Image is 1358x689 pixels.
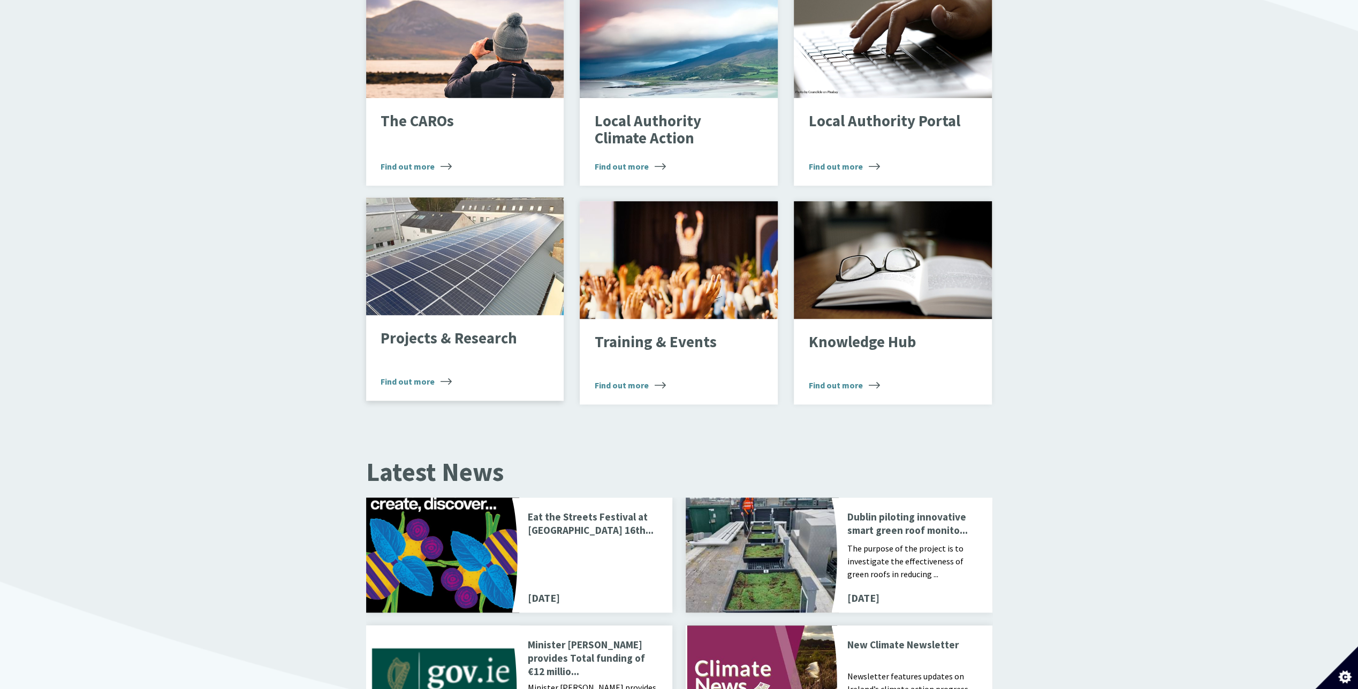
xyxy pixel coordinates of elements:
p: Projects & Research [381,330,533,347]
a: Knowledge Hub Find out more [794,201,992,404]
a: Dublin piloting innovative smart green roof monito... The purpose of the project is to investigat... [686,497,992,613]
a: Projects & Research Find out more [366,197,564,401]
h2: Latest News [366,458,992,486]
p: Dublin piloting innovative smart green roof monito... [847,510,979,539]
p: New Climate Newsletter [847,638,979,667]
span: [DATE] [528,590,560,606]
p: Knowledge Hub [809,334,961,351]
span: Find out more [809,379,880,392]
p: The CAROs [381,113,533,130]
span: Find out more [381,160,452,173]
span: [DATE] [847,590,879,606]
p: Local Authority Portal [809,113,961,130]
p: The purpose of the project is to investigate the effectiveness of green roofs in reducing ... [847,542,979,581]
span: Find out more [595,160,666,173]
p: Training & Events [595,334,747,351]
a: Eat the Streets Festival at [GEOGRAPHIC_DATA] 16th... [DATE] [366,497,673,613]
p: Local Authority Climate Action [595,113,747,147]
span: Find out more [595,379,666,392]
p: Minister [PERSON_NAME] provides Total funding of €12 millio... [528,638,659,678]
p: Eat the Streets Festival at [GEOGRAPHIC_DATA] 16th... [528,510,659,539]
button: Set cookie preferences [1315,646,1358,689]
span: Find out more [381,375,452,388]
a: Training & Events Find out more [580,201,778,404]
span: Find out more [809,160,880,173]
